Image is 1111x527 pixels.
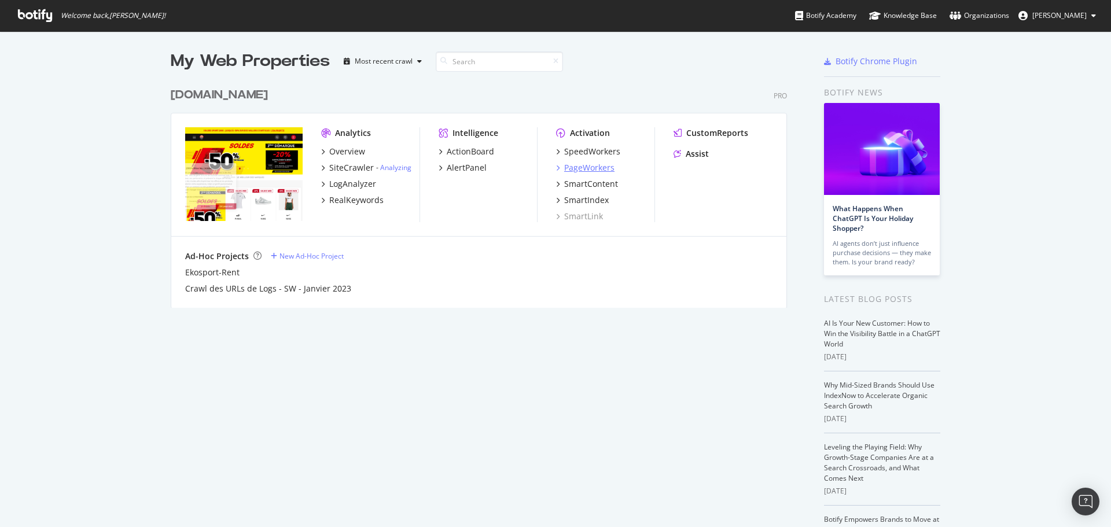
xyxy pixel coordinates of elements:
a: Assist [674,148,709,160]
div: Ad-Hoc Projects [185,250,249,262]
div: Overview [329,146,365,157]
a: ActionBoard [439,146,494,157]
span: Kiszlo David [1032,10,1087,20]
div: SpeedWorkers [564,146,620,157]
div: Botify Academy [795,10,856,21]
div: Open Intercom Messenger [1072,488,1099,515]
button: [PERSON_NAME] [1009,6,1105,25]
a: Crawl des URLs de Logs - SW - Janvier 2023 [185,283,351,294]
a: Ekosport-Rent [185,267,240,278]
div: LogAnalyzer [329,178,376,190]
div: [DOMAIN_NAME] [171,87,268,104]
div: RealKeywords [329,194,384,206]
div: SmartIndex [564,194,609,206]
span: Welcome back, [PERSON_NAME] ! [61,11,165,20]
a: Botify Chrome Plugin [824,56,917,67]
div: Activation [570,127,610,139]
div: AlertPanel [447,162,487,174]
a: New Ad-Hoc Project [271,251,344,261]
a: RealKeywords [321,194,384,206]
div: Assist [686,148,709,160]
div: New Ad-Hoc Project [279,251,344,261]
input: Search [436,51,563,72]
div: ActionBoard [447,146,494,157]
div: SmartContent [564,178,618,190]
a: CustomReports [674,127,748,139]
div: [DATE] [824,352,940,362]
a: LogAnalyzer [321,178,376,190]
a: Leveling the Playing Field: Why Growth-Stage Companies Are at a Search Crossroads, and What Comes... [824,442,934,483]
a: SmartContent [556,178,618,190]
a: AI Is Your New Customer: How to Win the Visibility Battle in a ChatGPT World [824,318,940,349]
div: Organizations [950,10,1009,21]
div: [DATE] [824,414,940,424]
button: Most recent crawl [339,52,426,71]
img: sport2000.fr [185,127,303,221]
a: SpeedWorkers [556,146,620,157]
div: Botify Chrome Plugin [836,56,917,67]
div: Intelligence [453,127,498,139]
div: Pro [774,91,787,101]
div: Botify news [824,86,940,99]
a: SmartIndex [556,194,609,206]
div: Analytics [335,127,371,139]
a: [DOMAIN_NAME] [171,87,273,104]
div: [DATE] [824,486,940,496]
div: - [376,163,411,172]
a: SiteCrawler- Analyzing [321,162,411,174]
a: AlertPanel [439,162,487,174]
a: What Happens When ChatGPT Is Your Holiday Shopper? [833,204,913,233]
img: What Happens When ChatGPT Is Your Holiday Shopper? [824,103,940,195]
div: Most recent crawl [355,58,413,65]
div: PageWorkers [564,162,615,174]
div: SiteCrawler [329,162,374,174]
a: PageWorkers [556,162,615,174]
a: SmartLink [556,211,603,222]
div: AI agents don’t just influence purchase decisions — they make them. Is your brand ready? [833,239,931,267]
div: CustomReports [686,127,748,139]
div: grid [171,73,796,308]
a: Overview [321,146,365,157]
a: Analyzing [380,163,411,172]
a: Why Mid-Sized Brands Should Use IndexNow to Accelerate Organic Search Growth [824,380,935,411]
div: Knowledge Base [869,10,937,21]
div: My Web Properties [171,50,330,73]
div: Latest Blog Posts [824,293,940,305]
